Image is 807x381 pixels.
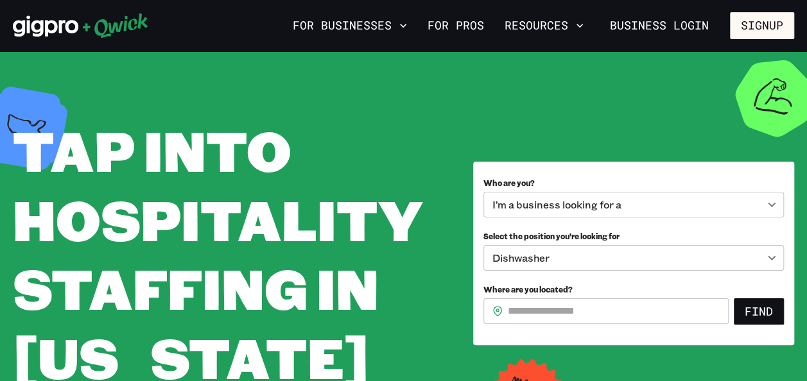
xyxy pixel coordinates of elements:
a: For Pros [422,15,489,37]
span: Where are you located? [483,284,573,294]
div: I’m a business looking for a [483,192,784,217]
button: Resources [499,15,589,37]
button: Signup [730,12,794,39]
a: Business Login [599,12,720,39]
button: For Businesses [288,15,412,37]
span: Select the position you’re looking for [483,231,620,241]
div: Dishwasher [483,245,784,271]
button: Find [734,298,784,325]
span: Who are you? [483,178,535,188]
